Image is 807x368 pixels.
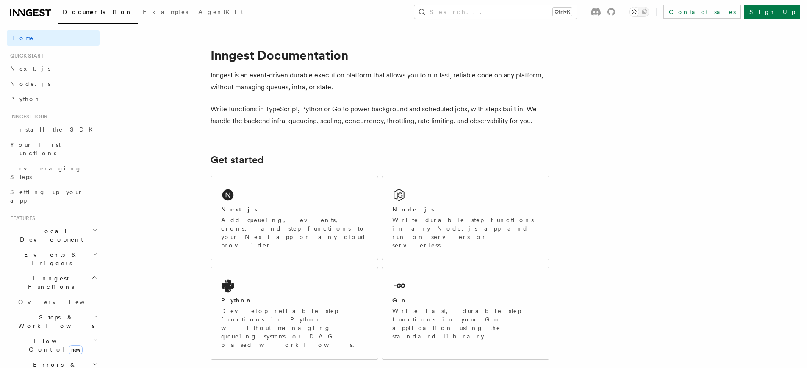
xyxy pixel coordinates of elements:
[211,267,378,360] a: PythonDevelop reliable step functions in Python without managing queueing systems or DAG based wo...
[7,227,92,244] span: Local Development
[7,76,100,91] a: Node.js
[382,267,549,360] a: GoWrite fast, durable step functions in your Go application using the standard library.
[7,184,100,208] a: Setting up your app
[15,313,94,330] span: Steps & Workflows
[7,122,100,137] a: Install the SDK
[392,205,434,214] h2: Node.js
[211,176,378,260] a: Next.jsAdd queueing, events, crons, and step functions to your Next app on any cloud provider.
[211,47,549,63] h1: Inngest Documentation
[7,215,35,222] span: Features
[193,3,248,23] a: AgentKit
[7,247,100,271] button: Events & Triggers
[392,216,539,250] p: Write durable step functions in any Node.js app and run on servers or serverless.
[663,5,741,19] a: Contact sales
[211,103,549,127] p: Write functions in TypeScript, Python or Go to power background and scheduled jobs, with steps bu...
[221,216,368,250] p: Add queueing, events, crons, and step functions to your Next app on any cloud provider.
[69,345,83,354] span: new
[7,30,100,46] a: Home
[15,310,100,333] button: Steps & Workflows
[10,96,41,102] span: Python
[10,165,82,180] span: Leveraging Steps
[7,274,92,291] span: Inngest Functions
[10,34,34,42] span: Home
[7,271,100,294] button: Inngest Functions
[414,5,577,19] button: Search...Ctrl+K
[392,307,539,341] p: Write fast, durable step functions in your Go application using the standard library.
[392,296,408,305] h2: Go
[629,7,649,17] button: Toggle dark mode
[382,176,549,260] a: Node.jsWrite durable step functions in any Node.js app and run on servers or serverless.
[15,294,100,310] a: Overview
[221,296,252,305] h2: Python
[10,126,98,133] span: Install the SDK
[744,5,800,19] a: Sign Up
[18,299,105,305] span: Overview
[143,8,188,15] span: Examples
[553,8,572,16] kbd: Ctrl+K
[7,137,100,161] a: Your first Functions
[7,61,100,76] a: Next.js
[10,65,50,72] span: Next.js
[198,8,243,15] span: AgentKit
[138,3,193,23] a: Examples
[7,161,100,184] a: Leveraging Steps
[10,80,50,87] span: Node.js
[15,337,93,354] span: Flow Control
[7,52,44,59] span: Quick start
[63,8,133,15] span: Documentation
[221,205,258,214] h2: Next.js
[7,91,100,107] a: Python
[7,113,47,120] span: Inngest tour
[221,307,368,349] p: Develop reliable step functions in Python without managing queueing systems or DAG based workflows.
[7,250,92,267] span: Events & Triggers
[10,141,61,157] span: Your first Functions
[58,3,138,24] a: Documentation
[211,69,549,93] p: Inngest is an event-driven durable execution platform that allows you to run fast, reliable code ...
[15,333,100,357] button: Flow Controlnew
[211,154,263,166] a: Get started
[7,223,100,247] button: Local Development
[10,189,83,204] span: Setting up your app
